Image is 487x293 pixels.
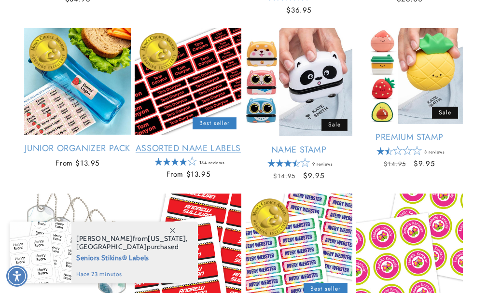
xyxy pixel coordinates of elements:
span: Seniors Stikins® Labels [76,251,188,263]
span: [PERSON_NAME] [76,234,133,243]
span: hace 23 minutos [76,270,188,279]
span: from , purchased [76,235,188,251]
a: Assorted Name Labels [135,143,241,154]
span: [GEOGRAPHIC_DATA] [76,242,147,251]
a: Junior Organizer Pack [24,143,131,154]
span: [US_STATE] [148,234,186,243]
a: Premium Stamp [356,132,463,143]
a: Name Stamp [246,144,352,155]
div: Accessibility Menu [6,265,28,287]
